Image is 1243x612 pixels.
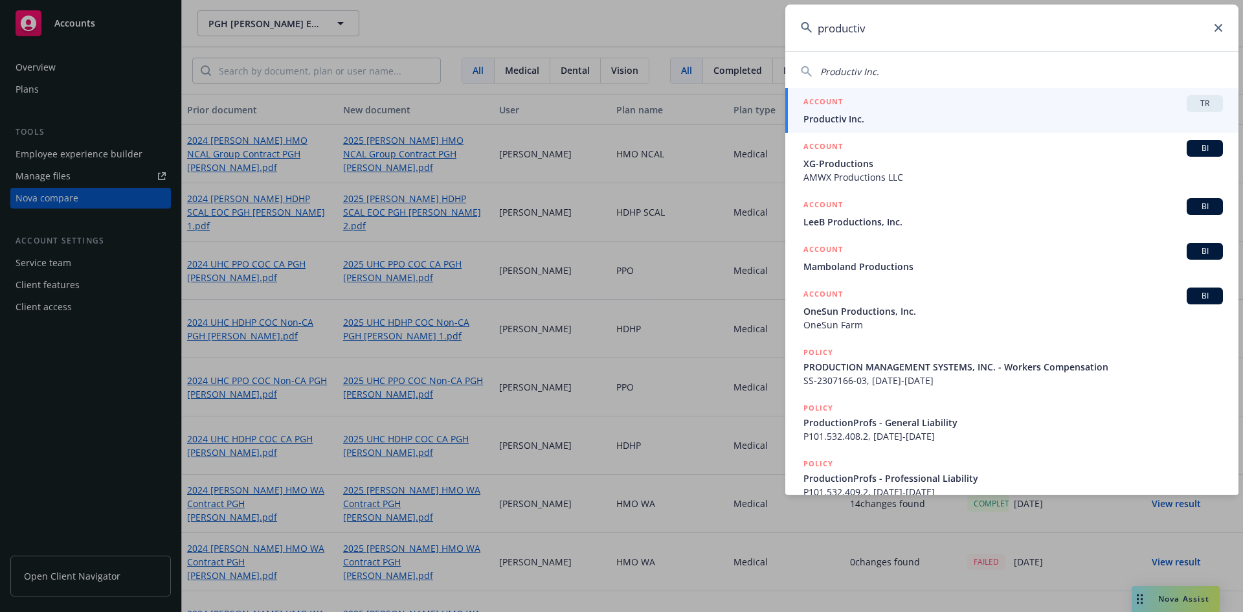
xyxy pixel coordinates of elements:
span: BI [1192,245,1218,257]
span: Productiv Inc. [803,112,1223,126]
input: Search... [785,5,1238,51]
span: OneSun Productions, Inc. [803,304,1223,318]
span: Mamboland Productions [803,260,1223,273]
span: BI [1192,201,1218,212]
h5: ACCOUNT [803,288,843,303]
h5: POLICY [803,402,833,414]
span: AMWX Productions LLC [803,170,1223,184]
a: POLICYProductionProfs - General LiabilityP101.532.408.2, [DATE]-[DATE] [785,394,1238,450]
span: PRODUCTION MANAGEMENT SYSTEMS, INC. - Workers Compensation [803,360,1223,374]
a: ACCOUNTBILeeB Productions, Inc. [785,191,1238,236]
h5: ACCOUNT [803,95,843,111]
span: OneSun Farm [803,318,1223,332]
span: P101.532.409.2, [DATE]-[DATE] [803,485,1223,499]
h5: ACCOUNT [803,198,843,214]
a: ACCOUNTBIXG-ProductionsAMWX Productions LLC [785,133,1238,191]
h5: POLICY [803,457,833,470]
span: LeeB Productions, Inc. [803,215,1223,229]
h5: POLICY [803,346,833,359]
span: ProductionProfs - General Liability [803,416,1223,429]
span: BI [1192,142,1218,154]
a: ACCOUNTBIMamboland Productions [785,236,1238,280]
span: SS-2307166-03, [DATE]-[DATE] [803,374,1223,387]
a: ACCOUNTBIOneSun Productions, Inc.OneSun Farm [785,280,1238,339]
span: BI [1192,290,1218,302]
span: TR [1192,98,1218,109]
a: POLICYPRODUCTION MANAGEMENT SYSTEMS, INC. - Workers CompensationSS-2307166-03, [DATE]-[DATE] [785,339,1238,394]
h5: ACCOUNT [803,140,843,155]
a: ACCOUNTTRProductiv Inc. [785,88,1238,133]
span: ProductionProfs - Professional Liability [803,471,1223,485]
a: POLICYProductionProfs - Professional LiabilityP101.532.409.2, [DATE]-[DATE] [785,450,1238,506]
h5: ACCOUNT [803,243,843,258]
span: P101.532.408.2, [DATE]-[DATE] [803,429,1223,443]
span: Productiv Inc. [820,65,879,78]
span: XG-Productions [803,157,1223,170]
